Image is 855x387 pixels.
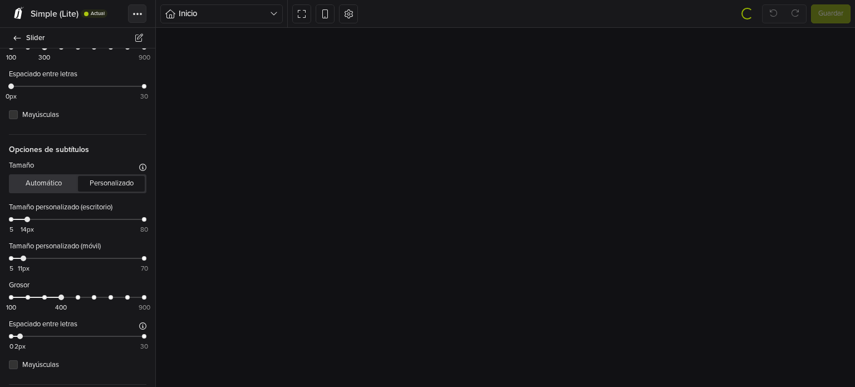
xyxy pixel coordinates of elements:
[9,202,112,213] label: Tamaño personalizado (escritorio)
[160,4,283,23] button: Inicio
[6,52,16,62] span: 100
[38,52,50,62] span: 300
[18,263,30,273] span: 11px
[91,11,105,16] span: Actual
[9,341,13,351] span: 0
[55,302,67,312] span: 400
[179,7,270,20] span: Inicio
[9,241,101,252] label: Tamaño personalizado (móvil)
[6,302,16,312] span: 100
[140,91,148,101] span: 30
[22,360,146,371] label: Mayúsculas
[9,224,13,234] span: 5
[14,341,26,351] span: 2px
[78,176,145,192] button: Personalizado
[140,224,148,234] span: 80
[818,8,843,19] span: Guardar
[811,4,851,23] button: Guardar
[139,302,150,312] span: 900
[9,134,146,155] span: Opciones de subtítulos
[140,341,148,351] span: 30
[9,69,77,80] label: Espaciado entre letras
[9,263,13,273] span: 5
[21,224,34,234] span: 14px
[9,160,34,172] label: Tamaño
[11,176,77,192] button: Automático
[139,52,150,62] span: 900
[9,280,30,291] label: Grosor
[22,110,146,121] label: Mayúsculas
[6,91,17,101] span: 0px
[9,319,77,330] label: Espaciado entre letras
[141,263,148,273] span: 70
[31,8,78,19] span: Simple (Lite)
[26,30,142,46] span: Slider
